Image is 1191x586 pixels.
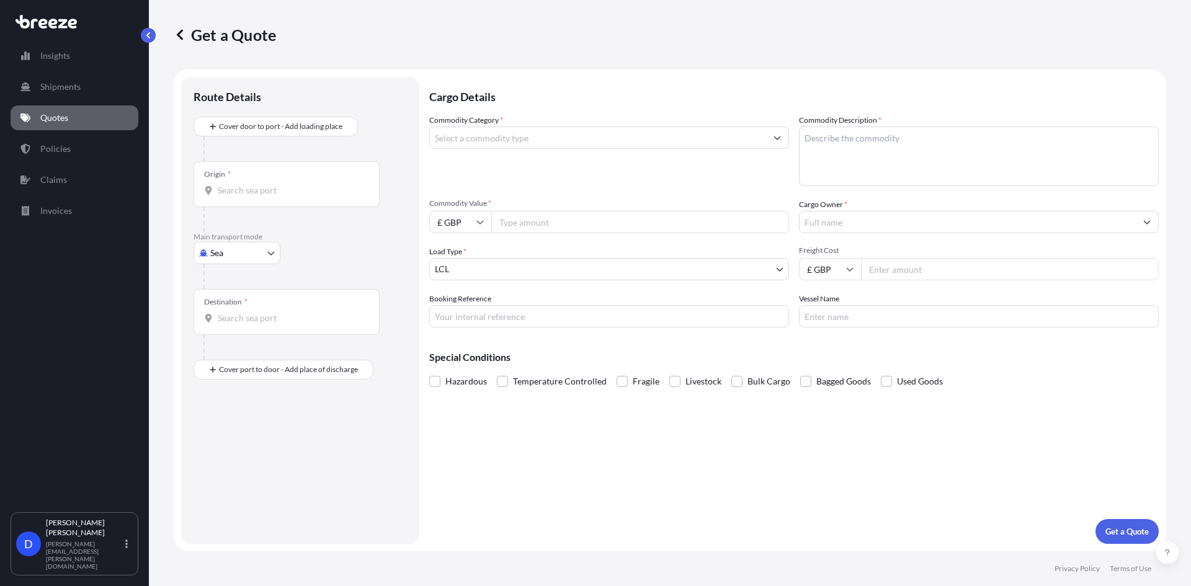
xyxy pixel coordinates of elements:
input: Select a commodity type [430,127,766,149]
button: Cover door to port - Add loading place [194,117,358,136]
span: Cover port to door - Add place of discharge [219,363,358,376]
p: Policies [40,143,71,155]
div: Destination [204,297,248,307]
button: LCL [429,258,789,280]
a: Insights [11,43,138,68]
input: Type amount [491,211,789,233]
p: [PERSON_NAME] [PERSON_NAME] [46,518,123,538]
label: Booking Reference [429,293,491,305]
span: Load Type [429,246,466,258]
p: Insights [40,50,70,62]
p: [PERSON_NAME][EMAIL_ADDRESS][PERSON_NAME][DOMAIN_NAME] [46,540,123,570]
span: Fragile [633,372,659,391]
span: Freight Cost [799,246,1159,255]
input: Enter amount [861,258,1159,280]
p: Get a Quote [174,25,276,45]
span: LCL [435,263,449,275]
button: Cover port to door - Add place of discharge [194,360,373,380]
span: Hazardous [445,372,487,391]
a: Terms of Use [1110,564,1151,574]
span: Bagged Goods [816,372,871,391]
label: Vessel Name [799,293,839,305]
a: Invoices [11,198,138,223]
a: Policies [11,136,138,161]
a: Shipments [11,74,138,99]
p: Shipments [40,81,81,93]
span: Temperature Controlled [513,372,607,391]
input: Full name [800,211,1136,233]
span: Commodity Value [429,198,789,208]
p: Special Conditions [429,352,1159,362]
div: Origin [204,169,231,179]
input: Your internal reference [429,305,789,327]
button: Get a Quote [1095,519,1159,544]
button: Select transport [194,242,280,264]
span: Cover door to port - Add loading place [219,120,342,133]
label: Cargo Owner [799,198,847,211]
label: Commodity Category [429,114,503,127]
span: D [24,538,33,550]
button: Show suggestions [1136,211,1158,233]
span: Sea [210,247,223,259]
input: Origin [218,184,364,197]
a: Privacy Policy [1055,564,1100,574]
span: Bulk Cargo [747,372,790,391]
input: Enter name [799,305,1159,327]
p: Quotes [40,112,68,124]
span: Used Goods [897,372,943,391]
p: Route Details [194,89,261,104]
p: Invoices [40,205,72,217]
button: Show suggestions [766,127,788,149]
a: Quotes [11,105,138,130]
p: Cargo Details [429,77,1159,114]
p: Claims [40,174,67,186]
span: Livestock [685,372,721,391]
p: Main transport mode [194,232,407,242]
label: Commodity Description [799,114,881,127]
p: Get a Quote [1105,525,1149,538]
a: Claims [11,167,138,192]
input: Destination [218,312,364,324]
